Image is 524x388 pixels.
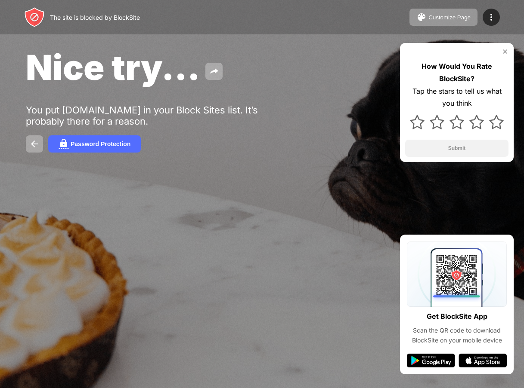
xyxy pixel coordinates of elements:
img: app-store.svg [459,354,507,367]
img: qrcode.svg [407,241,507,307]
img: rate-us-close.svg [502,48,508,55]
img: star.svg [430,115,444,129]
img: star.svg [450,115,464,129]
div: Tap the stars to tell us what you think [405,85,508,110]
div: Get BlockSite App [427,310,487,323]
img: header-logo.svg [24,7,45,27]
div: The site is blocked by BlockSite [50,14,140,21]
div: You put [DOMAIN_NAME] in your Block Sites list. It’s probably there for a reason. [26,104,292,127]
div: Customize Page [428,14,471,21]
button: Submit [405,140,508,157]
img: star.svg [410,115,425,129]
img: back.svg [29,139,40,149]
img: password.svg [59,139,69,149]
img: star.svg [469,115,484,129]
img: star.svg [489,115,504,129]
span: Nice try... [26,46,200,88]
div: Scan the QR code to download BlockSite on your mobile device [407,326,507,345]
button: Customize Page [409,9,477,26]
button: Password Protection [48,135,141,153]
img: pallet.svg [416,12,427,22]
img: google-play.svg [407,354,455,367]
img: share.svg [209,66,219,76]
div: How Would You Rate BlockSite? [405,60,508,85]
div: Password Protection [71,141,130,147]
img: menu-icon.svg [486,12,496,22]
